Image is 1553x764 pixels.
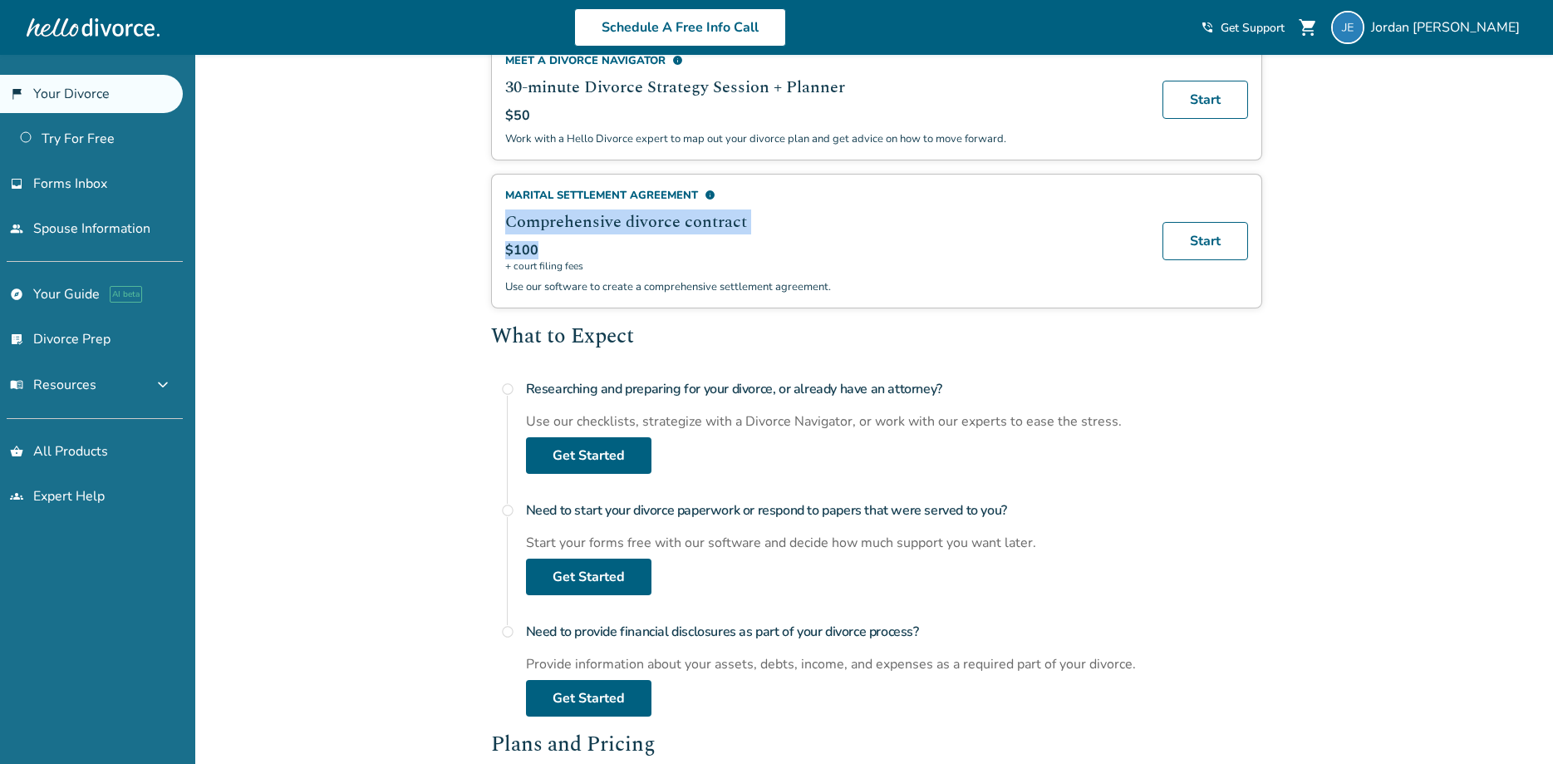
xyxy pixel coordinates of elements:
div: Meet a divorce navigator [505,53,1143,68]
span: shopping_basket [10,445,23,458]
span: radio_button_unchecked [501,504,514,517]
span: radio_button_unchecked [501,382,514,396]
h4: Need to provide financial disclosures as part of your divorce process? [526,615,1262,648]
a: phone_in_talkGet Support [1201,20,1285,36]
p: Work with a Hello Divorce expert to map out your divorce plan and get advice on how to move forward. [505,131,1143,146]
span: $50 [505,106,530,125]
h4: Researching and preparing for your divorce, or already have an attorney? [526,372,1262,406]
span: menu_book [10,378,23,392]
div: Provide information about your assets, debts, income, and expenses as a required part of your div... [526,655,1262,673]
div: Marital Settlement Agreement [505,188,1143,203]
span: info [672,55,683,66]
a: Schedule A Free Info Call [574,8,786,47]
iframe: Chat Widget [1470,684,1553,764]
a: Start [1162,81,1248,119]
span: info [705,190,715,200]
h2: What to Expect [491,322,1262,353]
img: jordan_evans@legaleaseplan.com [1331,11,1364,44]
a: Start [1162,222,1248,260]
span: Jordan [PERSON_NAME] [1371,18,1526,37]
span: inbox [10,177,23,190]
span: + court filing fees [505,259,1143,273]
a: Get Started [526,680,651,717]
h2: Plans and Pricing [491,730,1262,762]
div: Use our checklists, strategize with a Divorce Navigator, or work with our experts to ease the str... [526,412,1262,431]
span: explore [10,288,23,301]
span: list_alt_check [10,333,23,346]
span: radio_button_unchecked [501,625,514,638]
a: Get Started [526,559,651,595]
span: groups [10,490,23,503]
h2: 30-minute Divorce Strategy Session + Planner [505,75,1143,100]
div: Start your forms free with our software and decide how much support you want later. [526,534,1262,552]
span: phone_in_talk [1201,21,1214,34]
span: Get Support [1221,20,1285,36]
p: Use our software to create a comprehensive settlement agreement. [505,279,1143,294]
span: people [10,222,23,235]
a: Get Started [526,437,651,474]
h4: Need to start your divorce paperwork or respond to papers that were served to you? [526,494,1262,527]
h2: Comprehensive divorce contract [505,209,1143,234]
span: $100 [505,241,538,259]
span: expand_more [153,375,173,395]
span: AI beta [110,286,142,303]
span: flag_2 [10,87,23,101]
span: Forms Inbox [33,175,107,193]
span: shopping_cart [1298,17,1318,37]
span: Resources [10,376,96,394]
